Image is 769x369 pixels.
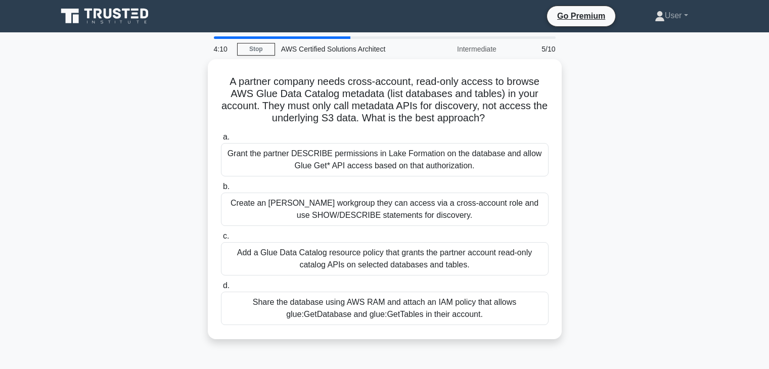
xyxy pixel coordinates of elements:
div: Share the database using AWS RAM and attach an IAM policy that allows glue:GetDatabase and glue:G... [221,292,549,325]
span: a. [223,132,230,141]
div: Create an [PERSON_NAME] workgroup they can access via a cross-account role and use SHOW/DESCRIBE ... [221,193,549,226]
span: b. [223,182,230,191]
div: Intermediate [414,39,503,59]
h5: A partner company needs cross-account, read-only access to browse AWS Glue Data Catalog metadata ... [220,75,550,125]
span: d. [223,281,230,290]
div: Grant the partner DESCRIBE permissions in Lake Formation on the database and allow Glue Get* API ... [221,143,549,176]
a: User [630,6,712,26]
a: Go Premium [551,10,611,22]
div: 5/10 [503,39,562,59]
div: Add a Glue Data Catalog resource policy that grants the partner account read-only catalog APIs on... [221,242,549,275]
div: 4:10 [208,39,237,59]
a: Stop [237,43,275,56]
div: AWS Certified Solutions Architect [275,39,414,59]
span: c. [223,232,229,240]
